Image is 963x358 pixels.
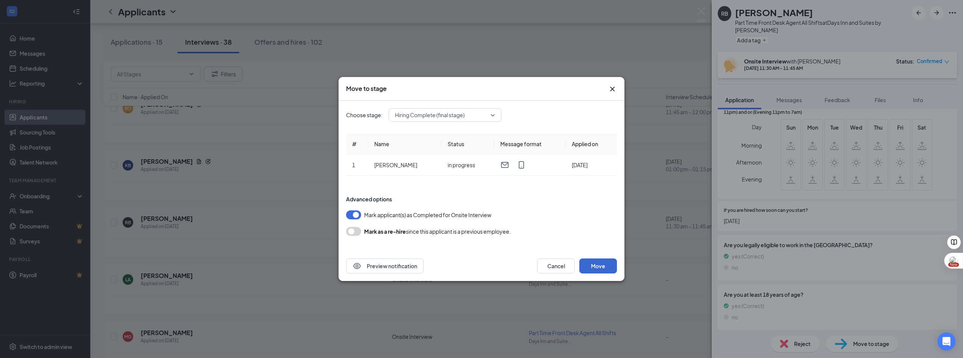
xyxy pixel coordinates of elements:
[346,195,617,203] div: Advanced options
[364,227,511,236] div: since this applicant is a previous employee.
[566,134,617,154] th: Applied on
[364,210,491,219] span: Mark applicant(s) as Completed for Onsite Interview
[442,154,494,176] td: in progress
[368,154,442,176] td: [PERSON_NAME]
[352,162,355,168] span: 1
[608,85,617,94] svg: Cross
[346,258,424,273] button: EyePreview notification
[395,109,465,121] span: Hiring Complete (final stage)
[494,134,566,154] th: Message format
[517,160,526,169] svg: MobileSms
[937,332,955,350] div: Open Intercom Messenger
[346,111,383,119] span: Choose stage:
[537,258,575,273] button: Cancel
[608,85,617,94] button: Close
[442,134,494,154] th: Status
[566,154,617,176] td: [DATE]
[352,261,362,270] svg: Eye
[368,134,442,154] th: Name
[579,258,617,273] button: Move
[364,228,406,235] b: Mark as a re-hire
[346,134,368,154] th: #
[346,85,387,93] h3: Move to stage
[500,160,509,169] svg: Email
